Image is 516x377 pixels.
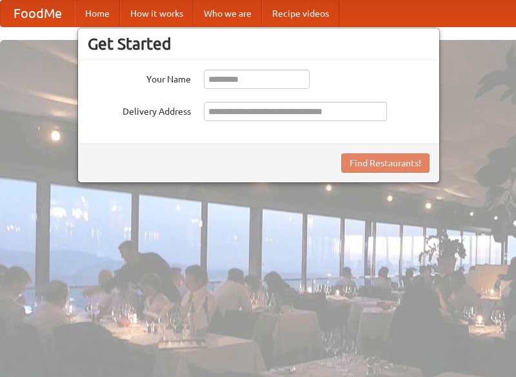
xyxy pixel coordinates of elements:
a: Home [75,1,120,26]
a: Recipe videos [262,1,339,26]
a: Who we are [193,1,262,26]
h3: Get Started [88,34,430,53]
a: FoodMe [1,1,75,26]
button: Find Restaurants! [341,153,430,173]
a: How it works [120,1,193,26]
label: Delivery Address [88,102,191,118]
label: Your Name [88,70,191,86]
